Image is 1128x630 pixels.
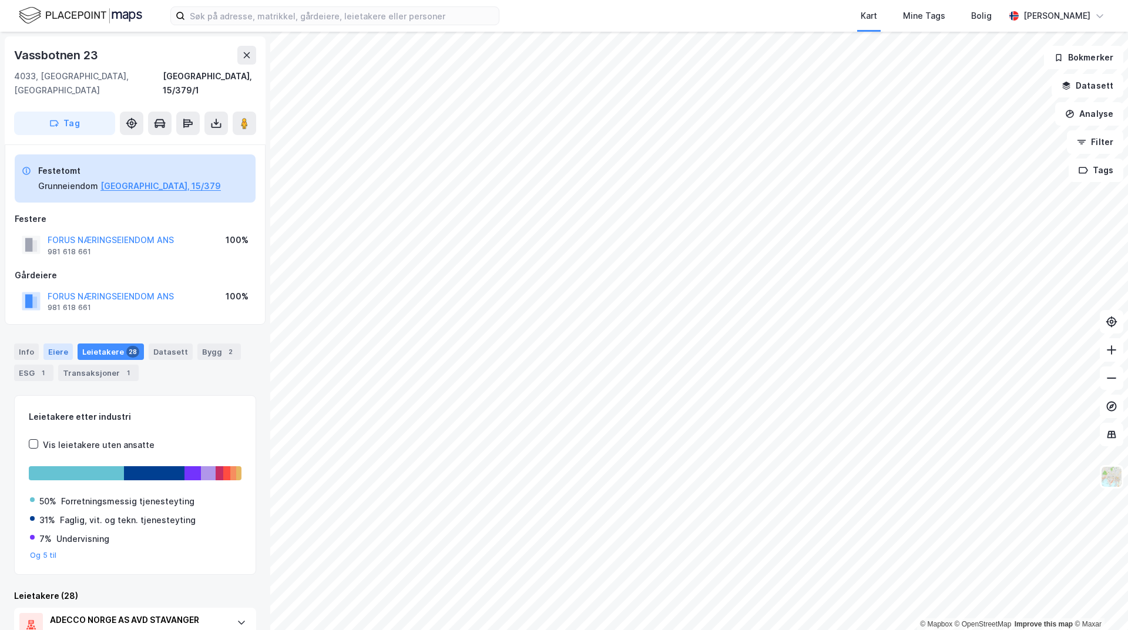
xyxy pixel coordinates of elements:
div: Vis leietakere uten ansatte [43,438,155,452]
div: Leietakere (28) [14,589,256,603]
div: 28 [126,346,139,358]
div: 1 [37,367,49,379]
div: Festere [15,212,256,226]
div: 100% [226,289,249,304]
div: 7% [39,532,52,546]
div: ESG [14,365,53,381]
div: Info [14,343,39,360]
div: 4033, [GEOGRAPHIC_DATA], [GEOGRAPHIC_DATA] [14,69,163,97]
button: Bokmerker [1044,46,1123,69]
div: 1 [122,367,134,379]
div: 50% [39,494,56,508]
div: Leietakere [78,343,144,360]
div: Festetomt [38,164,221,178]
div: Grunneiendom [38,179,98,193]
div: Mine Tags [903,9,945,23]
button: Datasett [1052,74,1123,97]
button: Og 5 til [30,551,57,560]
iframe: Chat Widget [1069,574,1128,630]
div: Faglig, vit. og tekn. tjenesteyting [60,513,196,527]
button: Tags [1069,159,1123,182]
input: Søk på adresse, matrikkel, gårdeiere, leietakere eller personer [185,7,499,25]
div: [PERSON_NAME] [1023,9,1090,23]
div: ADECCO NORGE AS AVD STAVANGER [50,613,225,627]
a: Mapbox [920,620,952,628]
img: Z [1100,466,1123,488]
div: 31% [39,513,55,527]
div: Vassbotnen 23 [14,46,100,65]
button: Analyse [1055,102,1123,126]
div: Eiere [43,343,73,360]
div: 981 618 661 [48,303,91,312]
div: Bolig [971,9,992,23]
div: Datasett [149,343,193,360]
a: Improve this map [1015,620,1073,628]
button: Filter [1067,130,1123,154]
button: [GEOGRAPHIC_DATA], 15/379 [100,179,221,193]
div: Leietakere etter industri [29,410,241,424]
div: 2 [224,346,236,358]
div: Bygg [197,343,241,360]
a: OpenStreetMap [955,620,1012,628]
div: Transaksjoner [58,365,139,381]
div: Undervisning [56,532,109,546]
div: Gårdeiere [15,268,256,282]
img: logo.f888ab2527a4732fd821a326f86c7f29.svg [19,5,142,26]
div: 100% [226,233,249,247]
div: 981 618 661 [48,247,91,257]
div: [GEOGRAPHIC_DATA], 15/379/1 [163,69,256,97]
div: Kontrollprogram for chat [1069,574,1128,630]
div: Kart [861,9,877,23]
div: Forretningsmessig tjenesteyting [61,494,194,508]
button: Tag [14,112,115,135]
